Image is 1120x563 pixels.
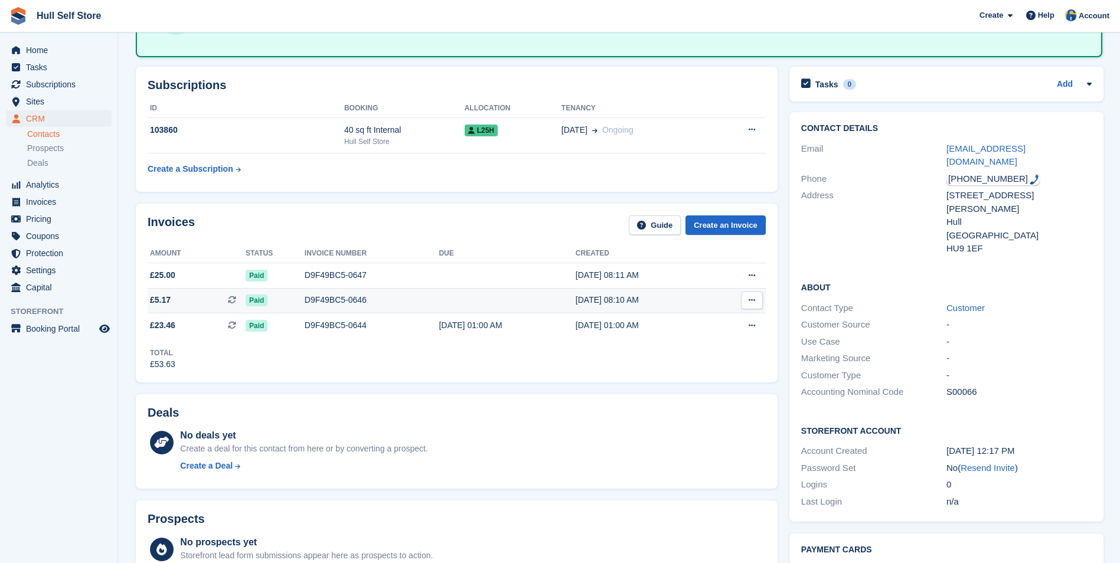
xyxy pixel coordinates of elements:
h2: Deals [148,406,179,420]
div: D9F49BC5-0644 [305,319,439,332]
th: Tenancy [561,99,714,118]
div: Use Case [801,335,946,349]
div: - [946,369,1092,382]
a: menu [6,110,112,127]
span: Tasks [26,59,97,76]
div: D9F49BC5-0646 [305,294,439,306]
span: Subscriptions [26,76,97,93]
span: Pricing [26,211,97,227]
th: Created [576,244,712,263]
div: Address [801,189,946,256]
div: No deals yet [180,428,427,443]
a: Preview store [97,322,112,336]
span: Coupons [26,228,97,244]
div: [DATE] 12:17 PM [946,444,1092,458]
span: Capital [26,279,97,296]
th: Amount [148,244,246,263]
div: n/a [946,495,1092,509]
div: Customer Source [801,318,946,332]
div: Accounting Nominal Code [801,385,946,399]
span: CRM [26,110,97,127]
div: Logins [801,478,946,492]
span: Paid [246,270,267,281]
span: Prospects [27,143,64,154]
div: 40 sq ft Internal [344,124,465,136]
div: D9F49BC5-0647 [305,269,439,281]
th: Status [246,244,305,263]
a: Create a Subscription [148,158,241,180]
span: [DATE] [561,124,587,136]
span: Paid [246,294,267,306]
div: - [946,318,1092,332]
span: Account [1079,10,1109,22]
div: Create a deal for this contact from here or by converting a prospect. [180,443,427,455]
h2: Prospects [148,512,205,526]
span: Create [979,9,1003,21]
div: Marketing Source [801,352,946,365]
span: Sites [26,93,97,110]
span: Deals [27,158,48,169]
div: [DATE] 01:00 AM [439,319,575,332]
span: £5.17 [150,294,171,306]
th: ID [148,99,344,118]
a: menu [6,279,112,296]
div: [DATE] 08:11 AM [576,269,712,281]
a: menu [6,76,112,93]
h2: Subscriptions [148,78,766,92]
span: ( ) [958,463,1018,473]
div: Create a Deal [180,460,233,472]
a: Contacts [27,129,112,140]
span: Analytics [26,176,97,193]
div: S00066 [946,385,1092,399]
span: £25.00 [150,269,175,281]
div: Hull Self Store [344,136,465,147]
div: - [946,352,1092,365]
span: Home [26,42,97,58]
h2: Payment cards [801,545,1092,555]
a: menu [6,262,112,279]
img: hfpfyWBK5wQHBAGPgDf9c6qAYOxxMAAAAASUVORK5CYII= [1030,174,1039,185]
a: menu [6,194,112,210]
h2: Invoices [148,215,195,235]
a: menu [6,59,112,76]
div: [DATE] 01:00 AM [576,319,712,332]
a: [EMAIL_ADDRESS][DOMAIN_NAME] [946,143,1026,167]
span: Booking Portal [26,320,97,337]
div: [DATE] 08:10 AM [576,294,712,306]
a: menu [6,245,112,261]
img: Hull Self Store [1065,9,1077,21]
a: Deals [27,157,112,169]
div: [GEOGRAPHIC_DATA] [946,229,1092,243]
div: Call: +447754952372 [946,172,1040,186]
a: menu [6,176,112,193]
span: Storefront [11,306,117,317]
div: Password Set [801,461,946,475]
a: menu [6,228,112,244]
div: 0 [946,478,1092,492]
div: Total [150,348,175,358]
h2: Storefront Account [801,424,1092,436]
div: Account Created [801,444,946,458]
div: £53.63 [150,358,175,371]
div: Storefront lead form submissions appear here as prospects to action. [180,549,433,562]
h2: Tasks [815,79,838,90]
span: Ongoing [602,125,634,135]
a: menu [6,320,112,337]
h2: Contact Details [801,124,1092,133]
a: Hull Self Store [32,6,106,25]
a: Customer [946,303,985,313]
div: 0 [843,79,857,90]
div: HU9 1EF [946,242,1092,256]
span: Paid [246,320,267,332]
span: £23.46 [150,319,175,332]
span: Invoices [26,194,97,210]
a: menu [6,211,112,227]
a: Prospects [27,142,112,155]
div: Phone [801,172,946,186]
a: Resend Invite [961,463,1015,473]
span: Settings [26,262,97,279]
a: menu [6,42,112,58]
h2: About [801,281,1092,293]
th: Allocation [465,99,561,118]
div: Contact Type [801,302,946,315]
